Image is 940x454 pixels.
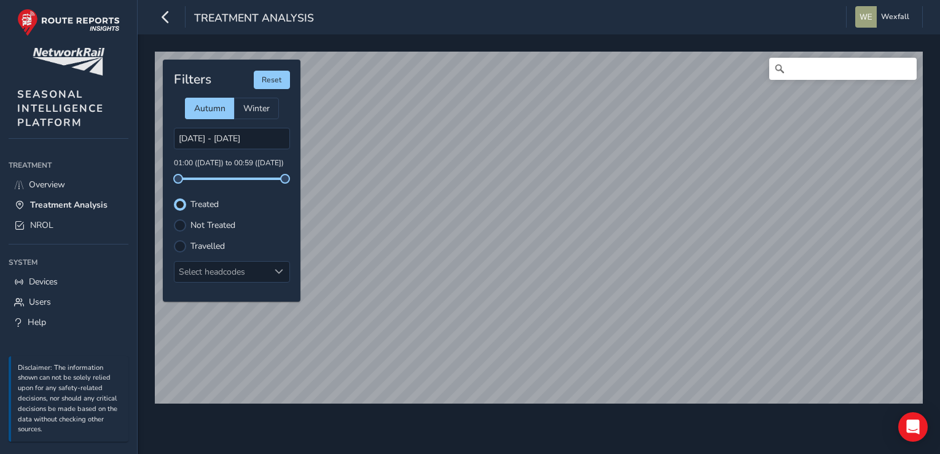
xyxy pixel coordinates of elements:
div: System [9,253,128,272]
img: diamond-layout [855,6,877,28]
span: Autumn [194,103,225,114]
span: Treatment Analysis [30,199,108,211]
label: Travelled [190,242,225,251]
a: Users [9,292,128,312]
canvas: Map [155,52,923,404]
span: Users [29,296,51,308]
h4: Filters [174,72,211,87]
img: rr logo [17,9,120,36]
span: Overview [29,179,65,190]
label: Not Treated [190,221,235,230]
div: Treatment [9,156,128,174]
div: Winter [234,98,279,119]
div: Select headcodes [174,262,269,282]
img: customer logo [33,48,104,76]
span: Treatment Analysis [194,10,314,28]
span: SEASONAL INTELLIGENCE PLATFORM [17,87,104,130]
p: Disclaimer: The information shown can not be solely relied upon for any safety-related decisions,... [18,363,122,436]
a: Devices [9,272,128,292]
label: Treated [190,200,219,209]
button: Reset [254,71,290,89]
span: Winter [243,103,270,114]
div: Autumn [185,98,234,119]
div: Open Intercom Messenger [898,412,928,442]
input: Search [769,58,917,80]
a: Overview [9,174,128,195]
span: Help [28,316,46,328]
span: Wexfall [881,6,909,28]
a: Help [9,312,128,332]
span: Devices [29,276,58,288]
a: Treatment Analysis [9,195,128,215]
a: NROL [9,215,128,235]
p: 01:00 ([DATE]) to 00:59 ([DATE]) [174,158,290,169]
button: Wexfall [855,6,914,28]
span: NROL [30,219,53,231]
